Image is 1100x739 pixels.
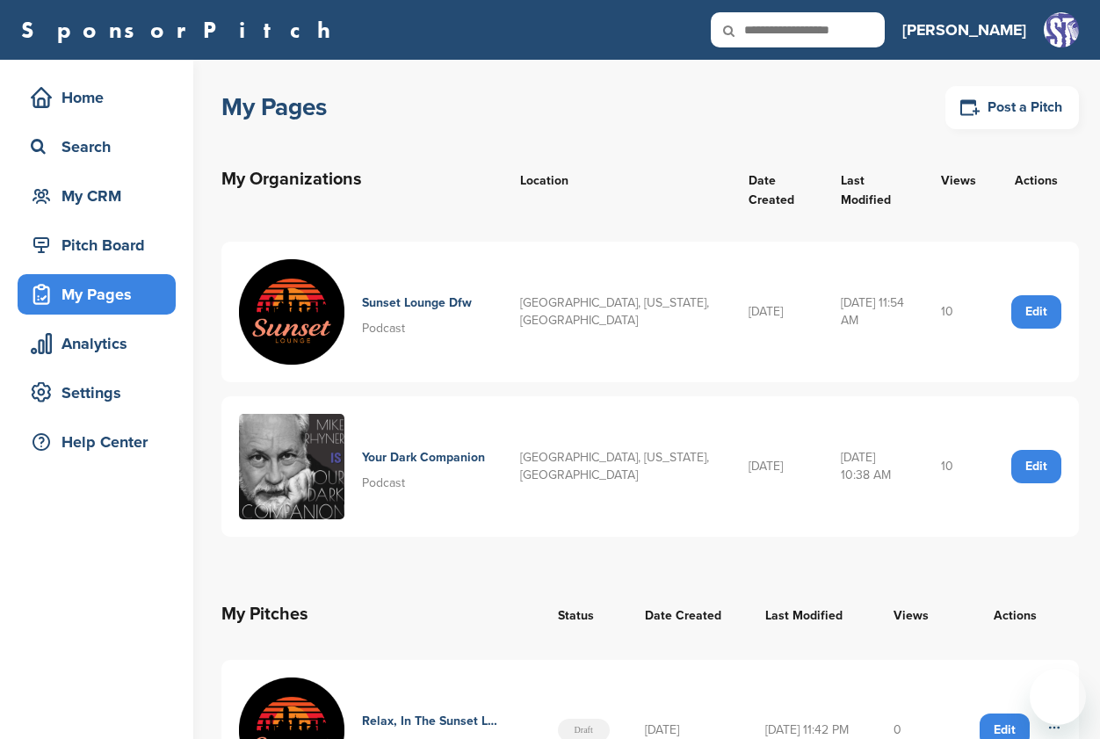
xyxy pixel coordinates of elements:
img: Ydc [239,414,344,519]
th: Location [503,148,731,228]
h1: My Pages [221,91,327,123]
a: Pitch Board [18,225,176,265]
th: My Organizations [221,148,503,228]
img: Sunsetlogo0004 [239,259,344,365]
div: Search [26,131,176,163]
a: Analytics [18,323,176,364]
td: [DATE] 11:54 AM [823,242,923,382]
a: Home [18,77,176,118]
td: [GEOGRAPHIC_DATA], [US_STATE], [GEOGRAPHIC_DATA] [503,396,731,537]
iframe: Button to launch messaging window [1030,669,1086,725]
h4: Your Dark Companion [362,448,485,467]
th: Last Modified [823,148,923,228]
th: Actions [994,148,1079,228]
th: Actions [952,583,1079,646]
div: Pitch Board [26,229,176,261]
td: 10 [923,242,994,382]
th: Status [540,583,627,646]
div: Settings [26,377,176,409]
td: 10 [923,396,994,537]
th: Date Created [627,583,749,646]
a: [PERSON_NAME] [902,11,1026,49]
div: Help Center [26,426,176,458]
a: My CRM [18,176,176,216]
th: Views [923,148,994,228]
td: [GEOGRAPHIC_DATA], [US_STATE], [GEOGRAPHIC_DATA] [503,242,731,382]
div: Home [26,82,176,113]
td: [DATE] [731,242,823,382]
div: Analytics [26,328,176,359]
a: Search [18,127,176,167]
span: Podcast [362,321,405,336]
th: Views [876,583,952,646]
a: Sunsetlogo0004 Sunset Lounge Dfw Podcast [239,259,485,365]
a: Edit [1011,450,1061,483]
th: My Pitches [221,583,540,646]
h3: [PERSON_NAME] [902,18,1026,42]
a: Settings [18,373,176,413]
a: Post a Pitch [945,86,1079,129]
a: Edit [1011,295,1061,329]
a: SponsorPitch [21,18,342,41]
div: My Pages [26,279,176,310]
h4: Relax, In The Sunset Lounge We've Got You Covered [362,712,498,731]
td: [DATE] [731,396,823,537]
a: My Pages [18,274,176,315]
td: [DATE] 10:38 AM [823,396,923,537]
h4: Sunset Lounge Dfw [362,293,472,313]
a: Help Center [18,422,176,462]
div: My CRM [26,180,176,212]
span: Podcast [362,475,405,490]
th: Last Modified [748,583,876,646]
th: Date Created [731,148,823,228]
a: Ydc Your Dark Companion Podcast [239,414,485,519]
